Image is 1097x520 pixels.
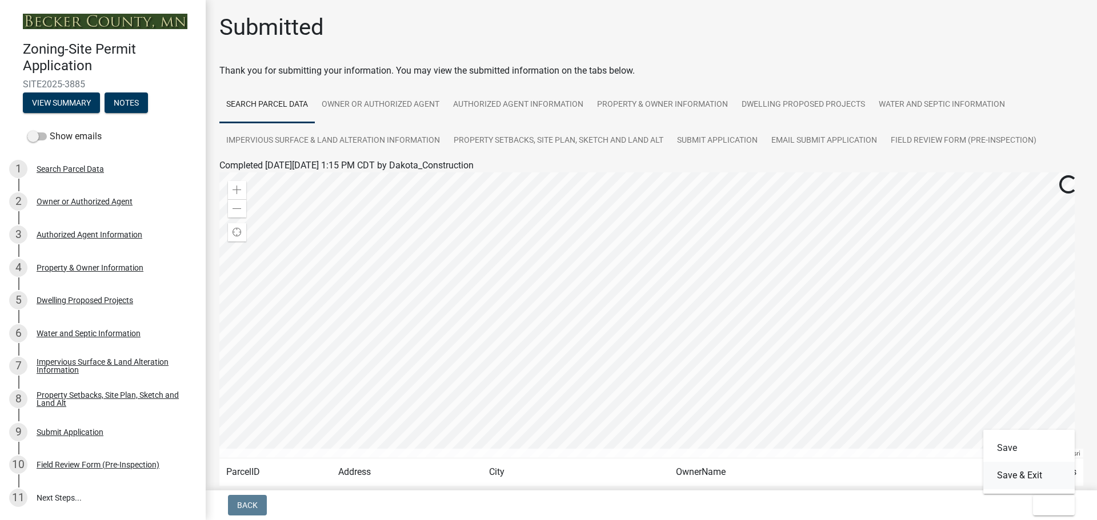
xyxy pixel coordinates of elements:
[447,123,670,159] a: Property Setbacks, Site Plan, Sketch and Land Alt
[37,296,133,304] div: Dwelling Proposed Projects
[1042,501,1059,510] span: Exit
[37,329,141,337] div: Water and Septic Information
[669,458,1006,486] td: OwnerName
[735,87,872,123] a: Dwelling Proposed Projects
[983,434,1075,462] button: Save
[37,391,187,407] div: Property Setbacks, Site Plan, Sketch and Land Alt
[105,99,148,108] wm-modal-confirm: Notes
[670,123,764,159] a: Submit Application
[9,160,27,178] div: 1
[884,123,1043,159] a: Field Review Form (Pre-Inspection)
[37,461,159,469] div: Field Review Form (Pre-Inspection)
[37,231,142,239] div: Authorized Agent Information
[37,428,103,436] div: Submit Application
[983,462,1075,489] button: Save & Exit
[219,458,331,486] td: ParcelID
[9,291,27,309] div: 5
[482,458,669,486] td: City
[9,357,27,375] div: 7
[23,99,100,108] wm-modal-confirm: Summary
[37,197,133,205] div: Owner or Authorized Agent
[9,455,27,474] div: 10
[37,358,187,374] div: Impervious Surface & Land Alteration Information
[9,390,27,408] div: 8
[23,79,183,90] span: SITE2025-3885
[219,87,315,123] a: Search Parcel Data
[219,14,324,41] h1: Submitted
[37,264,143,272] div: Property & Owner Information
[228,495,267,515] button: Back
[237,501,258,510] span: Back
[219,123,447,159] a: Impervious Surface & Land Alteration Information
[9,225,27,244] div: 3
[23,92,100,113] button: View Summary
[331,458,482,486] td: Address
[872,87,1012,123] a: Water and Septic Information
[219,64,1083,78] div: Thank you for submitting your information. You may view the submitted information on the tabs below.
[228,199,246,217] div: Zoom out
[983,430,1075,494] div: Exit
[9,324,27,342] div: 6
[1070,449,1080,457] a: Esri
[27,130,102,143] label: Show emails
[446,87,590,123] a: Authorized Agent Information
[764,123,884,159] a: Email Submit Application
[315,87,446,123] a: Owner or Authorized Agent
[590,87,735,123] a: Property & Owner Information
[9,489,27,507] div: 11
[9,192,27,211] div: 2
[228,223,246,241] div: Find my location
[23,41,197,74] h4: Zoning-Site Permit Application
[9,423,27,441] div: 9
[37,165,104,173] div: Search Parcel Data
[228,181,246,199] div: Zoom in
[1033,495,1075,515] button: Exit
[23,14,187,29] img: Becker County, Minnesota
[9,259,27,277] div: 4
[105,92,148,113] button: Notes
[219,160,474,171] span: Completed [DATE][DATE] 1:15 PM CDT by Dakota_Construction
